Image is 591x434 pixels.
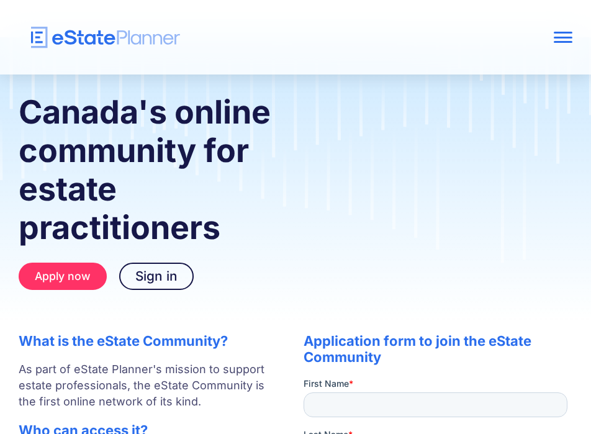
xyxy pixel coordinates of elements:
[119,263,194,290] a: Sign in
[19,333,279,349] h2: What is the eState Community?
[19,27,462,48] a: home
[19,361,279,410] p: As part of eState Planner's mission to support estate professionals, the eState Community is the ...
[19,263,107,290] a: Apply now
[304,333,572,365] h2: Application form to join the eState Community
[19,93,271,247] strong: Canada's online community for estate practitioners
